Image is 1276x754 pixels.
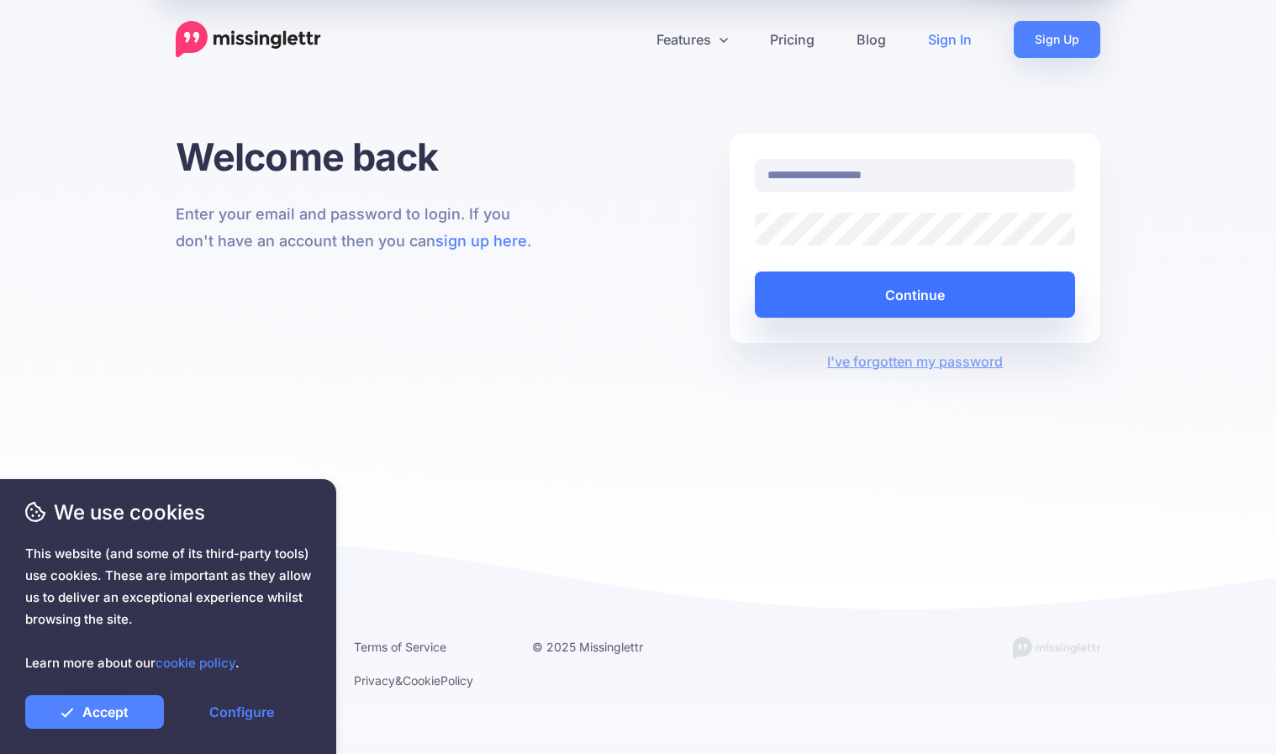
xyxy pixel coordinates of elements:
[1014,21,1100,58] a: Sign Up
[749,21,836,58] a: Pricing
[354,640,446,654] a: Terms of Service
[836,21,907,58] a: Blog
[354,673,395,688] a: Privacy
[435,232,527,250] a: sign up here
[25,498,311,527] span: We use cookies
[827,353,1003,370] a: I've forgotten my password
[532,636,685,657] li: © 2025 Missinglettr
[25,543,311,674] span: This website (and some of its third-party tools) use cookies. These are important as they allow u...
[403,673,440,688] a: Cookie
[755,272,1075,318] button: Continue
[176,134,546,180] h1: Welcome back
[354,670,507,691] li: & Policy
[907,21,993,58] a: Sign In
[156,655,235,671] a: cookie policy
[176,201,546,255] p: Enter your email and password to login. If you don't have an account then you can .
[635,21,749,58] a: Features
[25,695,164,729] a: Accept
[172,695,311,729] a: Configure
